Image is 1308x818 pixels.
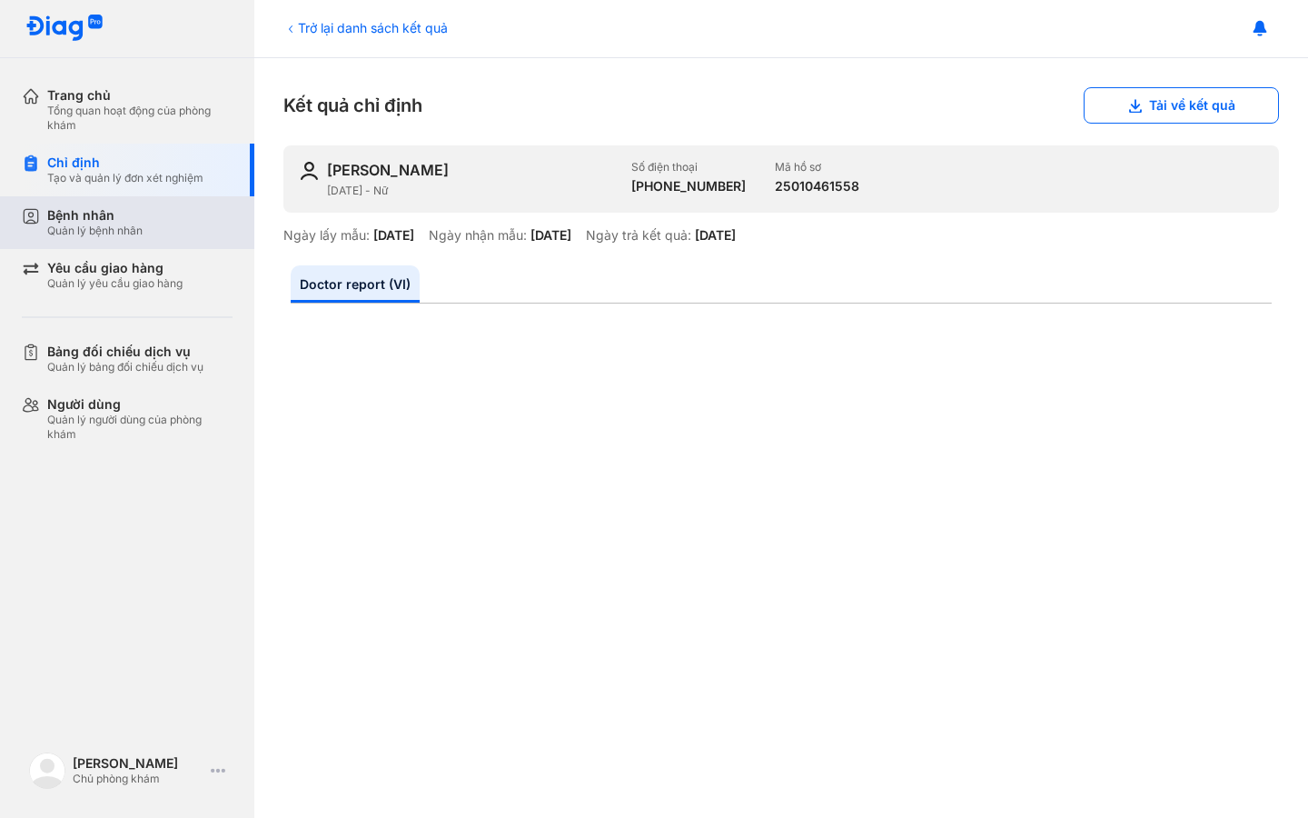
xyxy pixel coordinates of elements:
div: Mã hồ sơ [775,160,859,175]
div: Ngày nhận mẫu: [429,227,527,244]
div: Ngày trả kết quả: [586,227,691,244]
div: Kết quả chỉ định [283,87,1279,124]
div: Trang chủ [47,87,233,104]
div: Trở lại danh sách kết quả [283,18,448,37]
div: Quản lý bệnh nhân [47,224,143,238]
div: 25010461558 [775,178,859,195]
div: Chỉ định [47,155,203,171]
button: Tải về kết quả [1084,87,1279,124]
a: Doctor report (VI) [291,265,420,303]
div: Tạo và quản lý đơn xét nghiệm [47,171,203,185]
div: Quản lý bảng đối chiếu dịch vụ [47,360,203,374]
div: [DATE] [373,227,414,244]
div: Số điện thoại [631,160,746,175]
img: logo [25,15,104,43]
img: user-icon [298,160,320,182]
div: Quản lý người dùng của phòng khám [47,413,233,442]
div: Người dùng [47,396,233,413]
div: [DATE] [530,227,571,244]
img: logo [29,753,65,789]
div: Yêu cầu giao hàng [47,260,183,276]
div: Bệnh nhân [47,207,143,224]
div: [DATE] - Nữ [327,184,617,198]
div: [PERSON_NAME] [73,755,203,772]
div: Tổng quan hoạt động của phòng khám [47,104,233,133]
div: Quản lý yêu cầu giao hàng [47,276,183,291]
div: Bảng đối chiếu dịch vụ [47,344,203,360]
div: Ngày lấy mẫu: [283,227,370,244]
div: [DATE] [695,227,736,244]
div: Chủ phòng khám [73,772,203,786]
div: [PERSON_NAME] [327,160,449,180]
div: [PHONE_NUMBER] [631,178,746,195]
